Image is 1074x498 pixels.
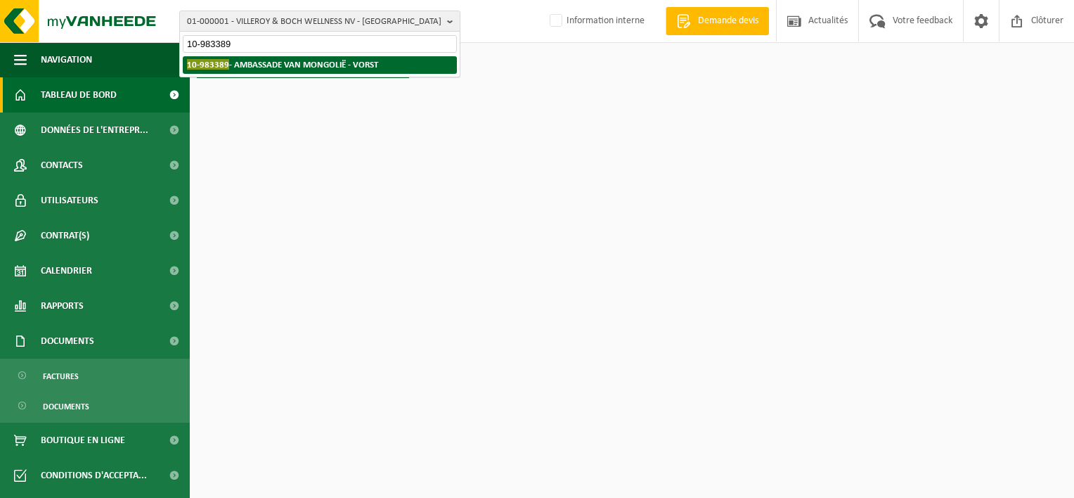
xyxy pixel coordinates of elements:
[41,458,147,493] span: Conditions d'accepta...
[41,148,83,183] span: Contacts
[179,11,460,32] button: 01-000001 - VILLEROY & BOCH WELLNESS NV - [GEOGRAPHIC_DATA]
[4,362,186,389] a: Factures
[666,7,769,35] a: Demande devis
[187,59,229,70] span: 10-983389
[41,42,92,77] span: Navigation
[41,253,92,288] span: Calendrier
[43,363,79,390] span: Factures
[41,288,84,324] span: Rapports
[694,14,762,28] span: Demande devis
[43,393,89,420] span: Documents
[187,59,378,70] strong: - AMBASSADE VAN MONGOLIË - VORST
[547,11,645,32] label: Information interne
[4,392,186,419] a: Documents
[41,113,148,148] span: Données de l'entrepr...
[41,77,117,113] span: Tableau de bord
[41,423,125,458] span: Boutique en ligne
[183,35,457,53] input: Chercher des succursales liées
[41,183,98,218] span: Utilisateurs
[41,324,94,359] span: Documents
[41,218,89,253] span: Contrat(s)
[187,11,441,32] span: 01-000001 - VILLEROY & BOCH WELLNESS NV - [GEOGRAPHIC_DATA]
